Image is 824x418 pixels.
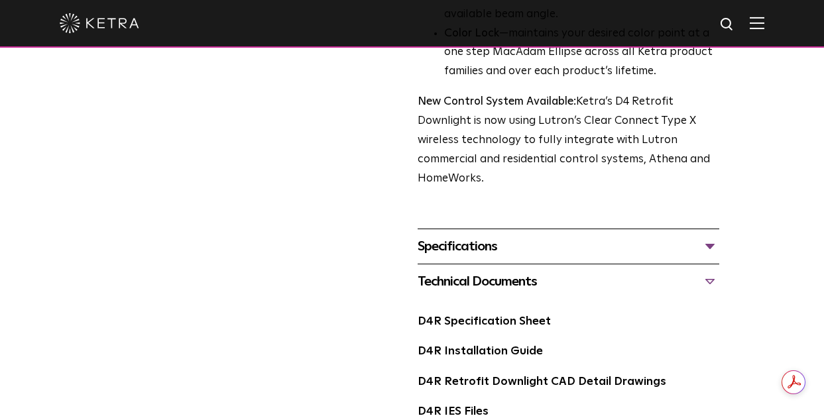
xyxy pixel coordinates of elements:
[60,13,139,33] img: ketra-logo-2019-white
[418,406,489,417] a: D4R IES Files
[418,236,719,257] div: Specifications
[750,17,764,29] img: Hamburger%20Nav.svg
[418,271,719,292] div: Technical Documents
[418,93,719,188] p: Ketra’s D4 Retrofit Downlight is now using Lutron’s Clear Connect Type X wireless technology to f...
[418,376,666,388] a: D4R Retrofit Downlight CAD Detail Drawings
[418,96,576,107] strong: New Control System Available:
[418,346,543,357] a: D4R Installation Guide
[719,17,736,33] img: search icon
[418,316,551,327] a: D4R Specification Sheet
[444,25,719,82] li: —maintains your desired color point at a one step MacAdam Ellipse across all Ketra product famili...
